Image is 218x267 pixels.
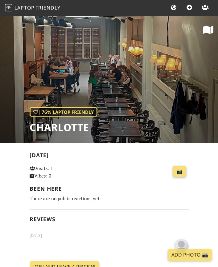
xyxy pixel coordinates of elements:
h2: [DATE] [30,152,189,161]
h2: Reviews [30,216,189,222]
small: [DATE] [26,232,192,239]
span: Anonymous [174,242,189,249]
img: blank-535327c66bd565773addf3077783bbfce4b00ec00e9fd257753287c682c7fa38.png [174,239,189,253]
a: 📸 [173,166,186,177]
div: | 76% Laptop Friendly [30,107,97,117]
span: Friendly [35,4,60,11]
p: Visits: 1 Vibes: 0 [30,165,78,179]
h1: Charlotte [30,122,97,133]
img: LaptopFriendly [5,4,12,11]
a: LaptopFriendly LaptopFriendly [5,3,60,14]
h2: Been here [30,185,189,192]
div: There are no public reactions yet. [30,194,189,203]
a: Add Photo 📸 [168,249,212,261]
span: Laptop [14,4,35,11]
